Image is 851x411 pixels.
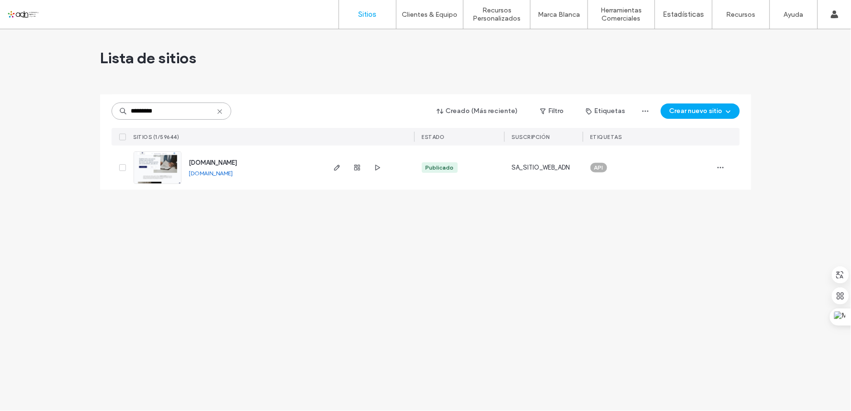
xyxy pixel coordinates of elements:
label: Recursos [726,11,756,19]
label: Clientes & Equipo [402,11,458,19]
label: Marca Blanca [538,11,580,19]
span: Suscripción [512,134,550,140]
button: Etiquetas [578,103,634,119]
a: [DOMAIN_NAME] [189,159,238,166]
span: Lista de sitios [100,48,197,68]
button: Creado (Más reciente) [429,103,527,119]
label: Ayuda [784,11,804,19]
label: Recursos Personalizados [464,6,530,23]
label: Herramientas Comerciales [588,6,655,23]
button: Crear nuevo sitio [661,103,740,119]
a: [DOMAIN_NAME] [189,170,233,177]
span: SA_SITIO_WEB_ADN [512,163,570,172]
button: Filtro [531,103,574,119]
label: Estadísticas [663,10,704,19]
span: Ayuda [21,7,47,15]
div: Publicado [426,163,454,172]
span: ETIQUETAS [590,134,623,140]
label: Sitios [359,10,377,19]
span: API [594,163,603,172]
span: ESTADO [422,134,445,140]
span: SITIOS (1/59644) [134,134,180,140]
